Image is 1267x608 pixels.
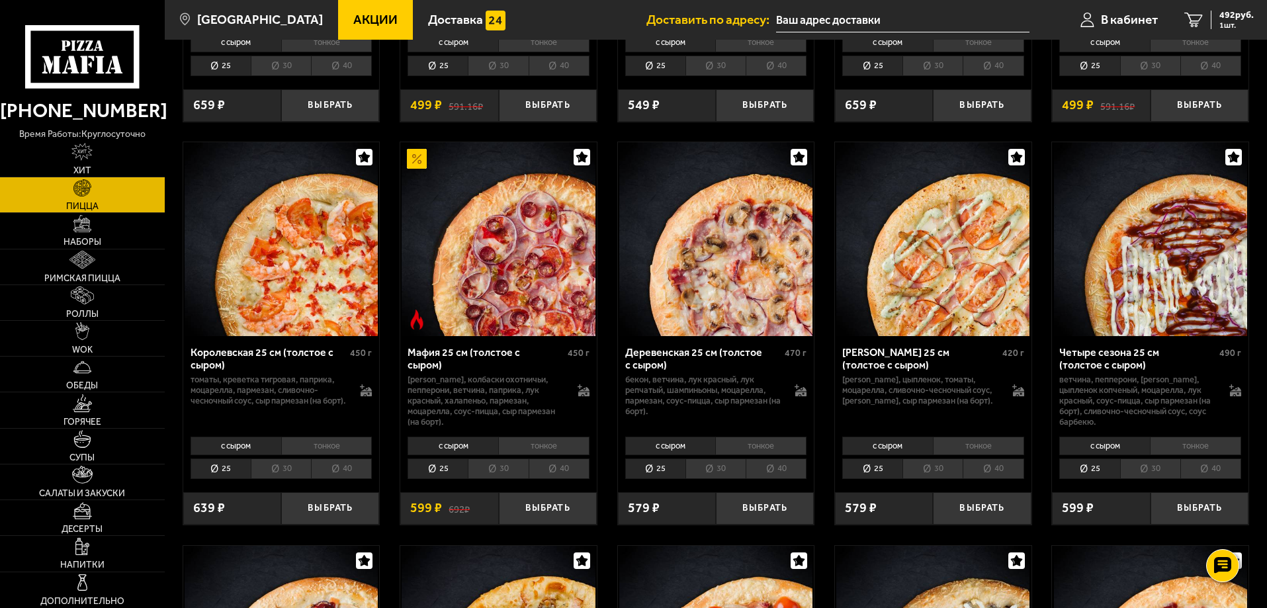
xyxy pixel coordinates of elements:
span: 659 ₽ [845,99,877,112]
a: Деревенская 25 см (толстое с сыром) [618,142,814,335]
li: 30 [1120,458,1180,479]
div: Четыре сезона 25 см (толстое с сыром) [1059,346,1216,371]
li: тонкое [1150,33,1241,52]
span: Акции [353,13,398,26]
span: 490 г [1219,347,1241,359]
li: 25 [625,458,685,479]
button: Выбрать [499,492,597,525]
li: с сыром [842,33,933,52]
span: Наборы [64,238,101,247]
li: 25 [1059,458,1119,479]
span: Пицца [66,202,99,211]
li: 40 [746,458,807,479]
li: тонкое [1150,437,1241,455]
li: тонкое [715,33,807,52]
a: Четыре сезона 25 см (толстое с сыром) [1052,142,1248,335]
li: 30 [685,458,746,479]
img: Чикен Ранч 25 см (толстое с сыром) [836,142,1029,335]
span: Роллы [66,310,99,319]
span: 420 г [1002,347,1024,359]
span: 1 шт. [1219,21,1254,29]
div: [PERSON_NAME] 25 см (толстое с сыром) [842,346,999,371]
li: 25 [1059,56,1119,76]
li: с сыром [842,437,933,455]
li: с сыром [408,437,498,455]
span: 499 ₽ [1062,99,1094,112]
s: 591.16 ₽ [1100,99,1135,112]
span: 599 ₽ [1062,501,1094,515]
li: тонкое [933,437,1024,455]
span: Напитки [60,560,105,570]
span: Хит [73,166,91,175]
img: Королевская 25 см (толстое с сыром) [185,142,378,335]
p: [PERSON_NAME], цыпленок, томаты, моцарелла, сливочно-чесночный соус, [PERSON_NAME], сыр пармезан ... [842,374,999,406]
li: 25 [625,56,685,76]
li: тонкое [498,33,590,52]
span: В кабинет [1101,13,1158,26]
button: Выбрать [716,89,814,122]
span: Салаты и закуски [39,489,125,498]
span: 579 ₽ [845,501,877,515]
li: 30 [468,458,528,479]
li: 25 [842,458,902,479]
img: Деревенская 25 см (толстое с сыром) [619,142,812,335]
span: 599 ₽ [410,501,442,515]
button: Выбрать [281,492,379,525]
li: 25 [191,458,251,479]
li: 30 [1120,56,1180,76]
button: Выбрать [933,89,1031,122]
li: 40 [311,56,372,76]
a: АкционныйОстрое блюдоМафия 25 см (толстое с сыром) [400,142,597,335]
img: Акционный [407,149,427,169]
li: с сыром [625,33,716,52]
p: ветчина, пепперони, [PERSON_NAME], цыпленок копченый, моцарелла, лук красный, соус-пицца, сыр пар... [1059,374,1216,427]
li: 40 [311,458,372,479]
li: 40 [963,458,1024,479]
li: с сыром [1059,437,1150,455]
li: с сыром [1059,33,1150,52]
p: [PERSON_NAME], колбаски охотничьи, пепперони, ветчина, паприка, лук красный, халапеньо, пармезан,... [408,374,564,427]
li: тонкое [281,33,372,52]
li: тонкое [281,437,372,455]
span: Десерты [62,525,103,534]
button: Выбрать [281,89,379,122]
span: 499 ₽ [410,99,442,112]
li: 30 [251,56,311,76]
li: 25 [408,458,468,479]
li: тонкое [933,33,1024,52]
span: 470 г [785,347,807,359]
s: 692 ₽ [449,501,470,515]
div: Деревенская 25 см (толстое с сыром) [625,346,782,371]
span: [GEOGRAPHIC_DATA] [197,13,323,26]
li: 40 [529,56,590,76]
li: с сыром [191,33,281,52]
span: 549 ₽ [628,99,660,112]
span: WOK [72,345,93,355]
s: 591.16 ₽ [449,99,483,112]
li: 40 [529,458,590,479]
button: Выбрать [1151,492,1248,525]
a: Королевская 25 см (толстое с сыром) [183,142,380,335]
li: с сыром [408,33,498,52]
span: Супы [69,453,95,462]
span: Бассейная улица, 89 [776,8,1029,32]
button: Выбрать [933,492,1031,525]
li: 40 [1180,458,1241,479]
li: с сыром [625,437,716,455]
div: Мафия 25 см (толстое с сыром) [408,346,564,371]
span: 639 ₽ [193,501,225,515]
li: 25 [191,56,251,76]
li: 40 [1180,56,1241,76]
img: Острое блюдо [407,310,427,329]
li: 30 [468,56,528,76]
span: Дополнительно [40,597,124,606]
p: томаты, креветка тигровая, паприка, моцарелла, пармезан, сливочно-чесночный соус, сыр пармезан (н... [191,374,347,406]
img: Мафия 25 см (толстое с сыром) [402,142,595,335]
a: Чикен Ранч 25 см (толстое с сыром) [835,142,1031,335]
li: тонкое [498,437,590,455]
span: 450 г [568,347,590,359]
span: Доставить по адресу: [646,13,776,26]
input: Ваш адрес доставки [776,8,1029,32]
span: 492 руб. [1219,11,1254,20]
li: 30 [902,56,963,76]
